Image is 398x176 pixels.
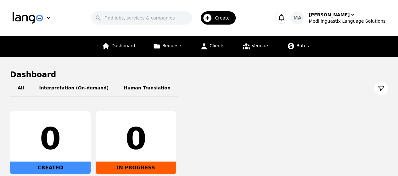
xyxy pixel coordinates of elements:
span: Create [215,15,234,21]
div: Medilinguastix Language Solutions [309,18,385,24]
span: Requests [162,43,182,48]
h1: Dashboard [10,70,388,80]
img: Logo [13,12,43,24]
a: Rates [283,36,312,57]
button: Create [192,9,239,27]
button: Filter [374,82,388,95]
span: Vendors [252,43,269,48]
div: [PERSON_NAME] [309,12,350,18]
button: Human Translation [116,80,178,97]
input: Find jobs, services & companies [91,11,192,25]
span: Rates [296,43,309,48]
button: All [10,80,31,97]
div: 0 [101,124,171,154]
div: IN PROGRESS [96,162,176,174]
span: Dashboard [111,43,135,48]
button: MA[PERSON_NAME]Medilinguastix Language Solutions [291,12,385,24]
a: Vendors [238,36,273,57]
a: Requests [149,36,186,57]
a: Clients [196,36,228,57]
span: Clients [210,43,225,48]
div: 0 [15,124,86,154]
a: Dashboard [98,36,139,57]
button: Interpretation (On-demand) [31,80,116,97]
div: CREATED [10,162,91,174]
span: MA [294,14,301,22]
